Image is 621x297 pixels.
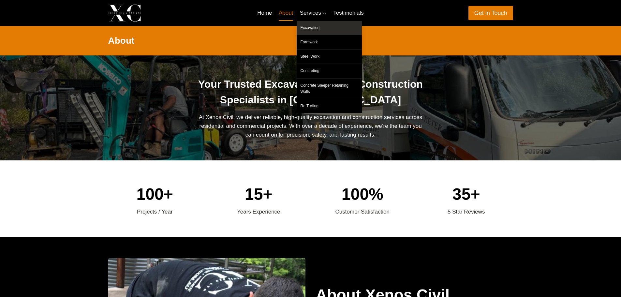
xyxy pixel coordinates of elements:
[275,5,297,21] a: About
[316,207,409,216] div: Customer Satisfaction
[108,4,192,22] a: Xenos Civil
[212,207,305,216] div: Years Experience
[297,35,362,49] a: Formwork
[254,5,275,21] a: Home
[108,207,202,216] div: Projects / Year
[420,181,513,207] div: 35+
[254,5,367,21] nav: Primary Navigation
[297,79,362,99] a: Concrete Sleeper Retaining Walls
[108,4,141,22] img: Xenos Civil
[146,8,192,18] p: Xenos Civil
[297,99,362,113] a: Re Turfing
[330,5,367,21] a: Testimonials
[212,181,305,207] div: 15+
[297,5,330,21] button: Child menu of Services
[108,181,202,207] div: 100+
[297,50,362,64] a: Steel Work
[297,21,362,35] a: Excavation
[316,181,409,207] div: 100%
[195,76,426,108] h1: Your Trusted Excavation & Civil Construction Specialists in [GEOGRAPHIC_DATA]
[468,6,513,20] a: Get in Touch
[108,34,513,48] h2: About
[420,207,513,216] div: 5 Star Reviews
[297,64,362,78] a: Concreting
[195,113,426,140] p: At Xenos Civil, we deliver reliable, high-quality excavation and construction services across res...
